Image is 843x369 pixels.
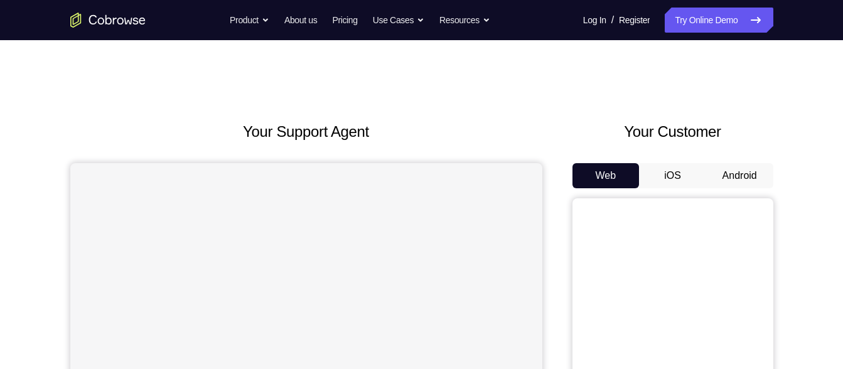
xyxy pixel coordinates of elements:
[572,163,640,188] button: Web
[611,13,614,28] span: /
[665,8,773,33] a: Try Online Demo
[70,120,542,143] h2: Your Support Agent
[619,8,650,33] a: Register
[70,13,146,28] a: Go to the home page
[284,8,317,33] a: About us
[373,8,424,33] button: Use Cases
[439,8,490,33] button: Resources
[639,163,706,188] button: iOS
[706,163,773,188] button: Android
[230,8,269,33] button: Product
[572,120,773,143] h2: Your Customer
[332,8,357,33] a: Pricing
[583,8,606,33] a: Log In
